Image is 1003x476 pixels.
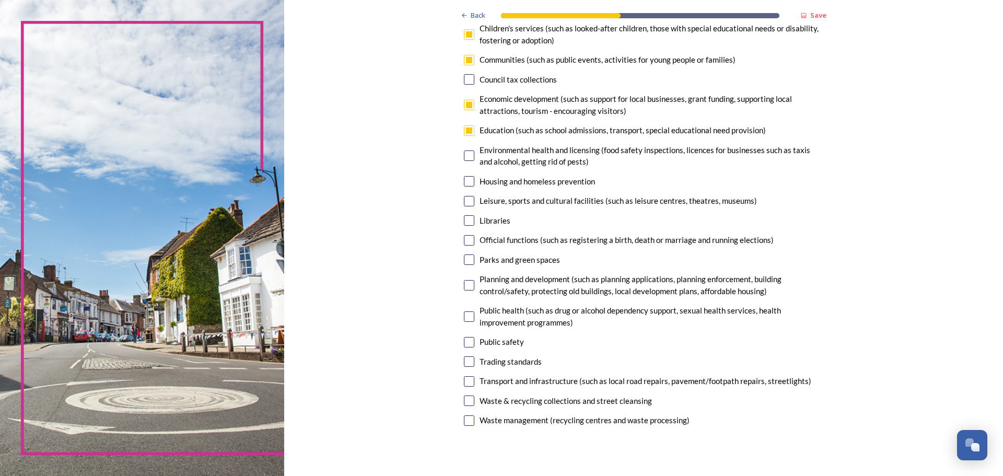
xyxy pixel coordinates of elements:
[810,10,826,20] strong: Save
[480,144,823,168] div: Environmental health and licensing (food safety inspections, licences for businesses such as taxi...
[480,124,766,136] div: Education (such as school admissions, transport, special educational need provision)
[480,395,652,407] div: Waste & recycling collections and street cleansing
[480,54,736,66] div: Communities (such as public events, activities for young people or families)
[480,195,757,207] div: Leisure, sports and cultural facilities (such as leisure centres, theatres, museums)
[480,356,542,368] div: Trading standards
[480,273,823,297] div: Planning and development (such as planning applications, planning enforcement, building control/s...
[480,234,774,246] div: Official functions (such as registering a birth, death or marriage and running elections)
[480,176,595,188] div: Housing and homeless prevention
[957,430,987,460] button: Open Chat
[480,375,811,387] div: Transport and infrastructure (such as local road repairs, pavement/footpath repairs, streetlights)
[480,336,524,348] div: Public safety
[480,93,823,117] div: Economic development (such as support for local businesses, grant funding, supporting local attra...
[480,305,823,328] div: Public health (such as drug or alcohol dependency support, sexual health services, health improve...
[480,414,690,426] div: Waste management (recycling centres and waste processing)
[480,254,560,266] div: Parks and green spaces
[480,215,510,227] div: Libraries
[471,10,485,20] span: Back
[480,74,557,86] div: Council tax collections
[480,22,823,46] div: Children's services (such as looked-after children, those with special educational needs or disab...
